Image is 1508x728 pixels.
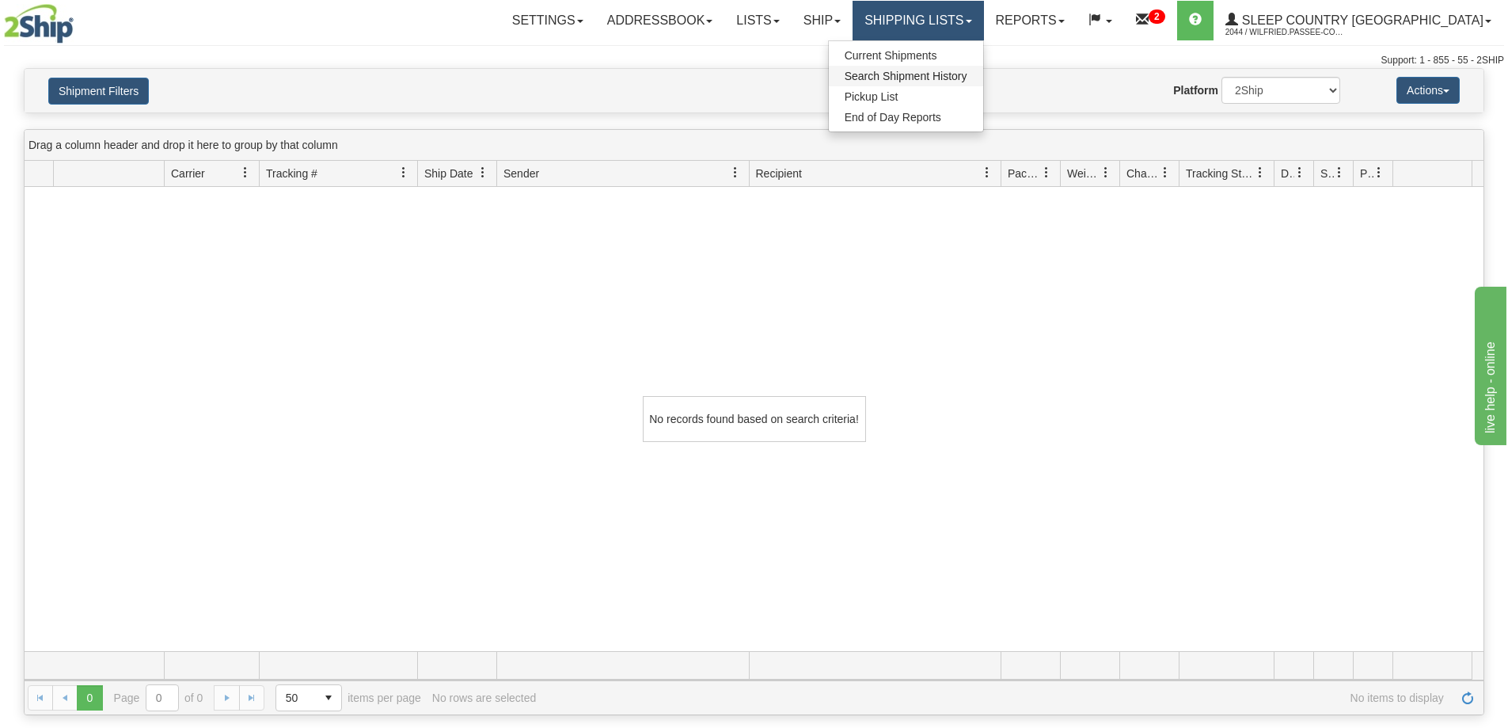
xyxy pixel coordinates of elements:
span: Page of 0 [114,684,203,711]
span: Charge [1126,166,1160,181]
span: items per page [275,684,421,711]
span: No items to display [547,692,1444,704]
a: Reports [984,1,1077,40]
a: Refresh [1455,685,1480,711]
a: Shipping lists [853,1,983,40]
span: Pickup Status [1360,166,1373,181]
iframe: chat widget [1472,283,1506,444]
a: Settings [500,1,595,40]
label: Platform [1173,82,1218,98]
a: Carrier filter column settings [232,159,259,186]
a: Sender filter column settings [722,159,749,186]
span: Ship Date [424,166,473,181]
a: Packages filter column settings [1033,159,1060,186]
a: Current Shipments [829,45,983,66]
a: Tracking # filter column settings [390,159,417,186]
a: Shipment Issues filter column settings [1326,159,1353,186]
a: Recipient filter column settings [974,159,1001,186]
span: Current Shipments [845,49,937,62]
a: Addressbook [595,1,725,40]
a: Ship [792,1,853,40]
a: Search Shipment History [829,66,983,86]
span: Sleep Country [GEOGRAPHIC_DATA] [1238,13,1483,27]
a: Lists [724,1,791,40]
span: Search Shipment History [845,70,967,82]
a: Pickup List [829,86,983,107]
span: 2044 / Wilfried.Passee-Coutrin [1225,25,1344,40]
span: Weight [1067,166,1100,181]
sup: 2 [1149,10,1165,24]
span: Carrier [171,166,205,181]
span: Page 0 [77,685,102,711]
a: Sleep Country [GEOGRAPHIC_DATA] 2044 / Wilfried.Passee-Coutrin [1214,1,1503,40]
div: live help - online [12,10,146,29]
a: End of Day Reports [829,107,983,128]
span: Page sizes drop down [275,684,342,711]
button: Shipment Filters [48,78,149,105]
a: Tracking Status filter column settings [1247,159,1274,186]
a: Weight filter column settings [1092,159,1119,186]
span: 50 [286,690,306,706]
div: grid grouping header [25,130,1483,161]
a: Pickup Status filter column settings [1366,159,1392,186]
span: Packages [1008,166,1041,181]
span: Tracking Status [1186,166,1255,181]
button: Actions [1396,77,1460,104]
div: No records found based on search criteria! [643,396,866,442]
span: Pickup List [845,90,898,103]
img: logo2044.jpg [4,4,74,44]
div: No rows are selected [432,692,537,704]
span: Shipment Issues [1320,166,1334,181]
span: Recipient [756,166,802,181]
div: Support: 1 - 855 - 55 - 2SHIP [4,54,1504,67]
span: Sender [503,166,539,181]
a: Delivery Status filter column settings [1286,159,1313,186]
span: select [316,685,341,711]
span: Delivery Status [1281,166,1294,181]
a: Ship Date filter column settings [469,159,496,186]
span: End of Day Reports [845,111,941,124]
a: Charge filter column settings [1152,159,1179,186]
a: 2 [1124,1,1177,40]
span: Tracking # [266,166,317,181]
